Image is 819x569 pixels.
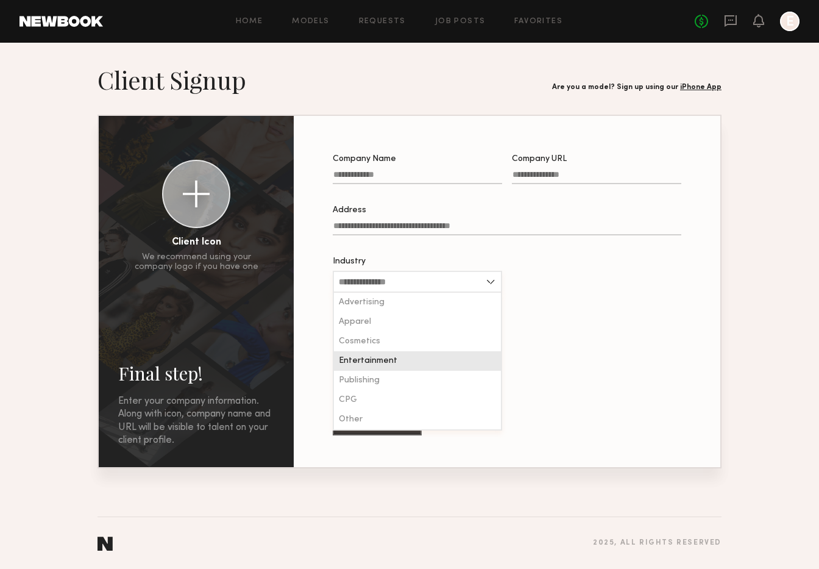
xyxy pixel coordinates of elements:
[435,18,486,26] a: Job Posts
[97,65,246,95] h1: Client Signup
[339,318,371,326] span: Apparel
[339,396,357,404] span: CPG
[512,155,681,163] div: Company URL
[339,376,380,385] span: Publishing
[172,238,221,248] div: Client Icon
[339,337,380,346] span: Cosmetics
[118,395,274,448] div: Enter your company information. Along with icon, company name and URL will be visible to talent o...
[333,155,502,163] div: Company Name
[512,170,681,184] input: Company URL
[680,84,721,91] a: iPhone App
[333,221,681,235] input: Address
[359,18,406,26] a: Requests
[339,415,363,424] span: Other
[135,252,258,272] div: We recommend using your company logo if you have one
[292,18,329,26] a: Models
[514,18,562,26] a: Favorites
[780,12,799,31] a: E
[333,206,681,215] div: Address
[552,84,721,91] div: Are you a model? Sign up using our
[333,257,502,266] div: Industry
[593,539,721,547] div: 2025 , all rights reserved
[236,18,263,26] a: Home
[118,361,274,385] h2: Final step!
[339,357,397,365] span: Entertainment
[339,298,385,307] span: Advertising
[333,170,502,184] input: Company Name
